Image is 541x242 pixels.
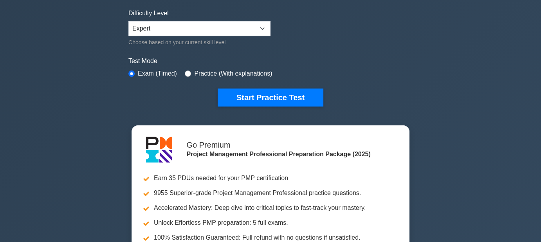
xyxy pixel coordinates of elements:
[218,88,323,107] button: Start Practice Test
[128,9,169,18] label: Difficulty Level
[138,69,177,78] label: Exam (Timed)
[128,56,413,66] label: Test Mode
[194,69,272,78] label: Practice (With explanations)
[128,38,270,47] div: Choose based on your current skill level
